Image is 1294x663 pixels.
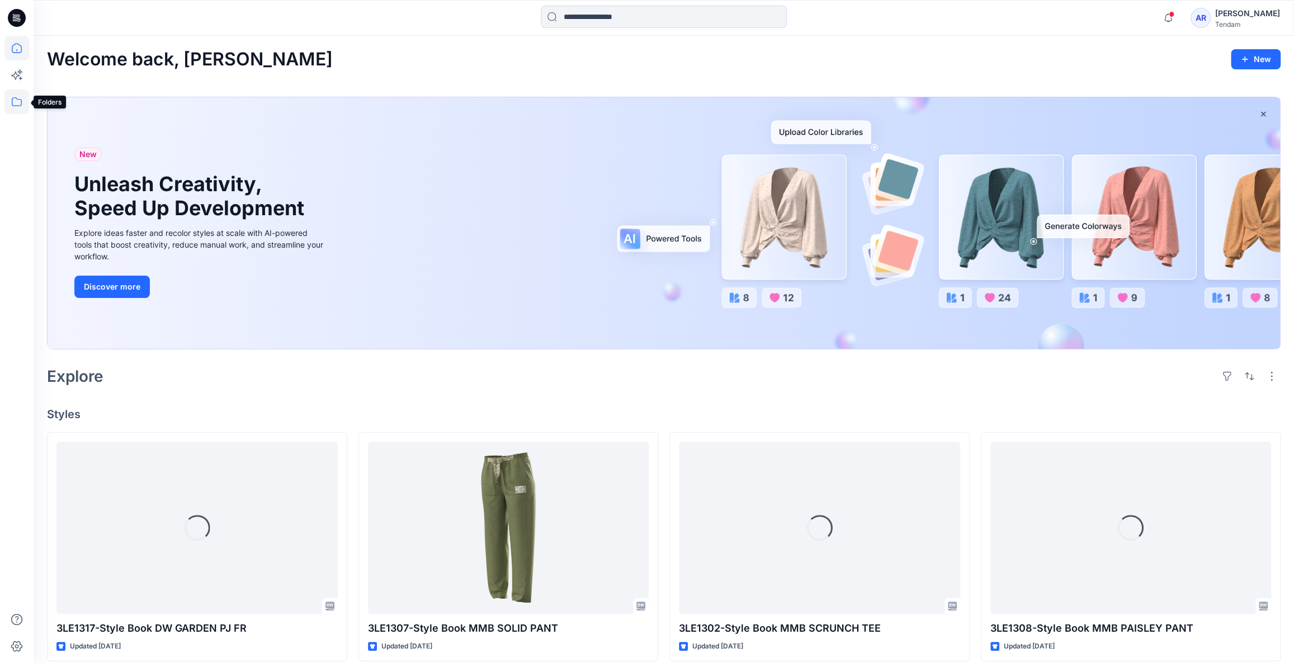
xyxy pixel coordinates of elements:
div: Tendam [1215,20,1280,29]
p: 3LE1317-Style Book DW GARDEN PJ FR [56,621,338,636]
div: Explore ideas faster and recolor styles at scale with AI-powered tools that boost creativity, red... [74,227,326,262]
h4: Styles [47,408,1281,421]
h1: Unleash Creativity, Speed Up Development [74,172,309,220]
p: Updated [DATE] [70,641,121,652]
p: 3LE1302-Style Book MMB SCRUNCH TEE [679,621,960,636]
p: Updated [DATE] [381,641,432,652]
a: 3LE1307-Style Book MMB SOLID PANT [368,442,649,614]
p: Updated [DATE] [692,641,743,652]
div: [PERSON_NAME] [1215,7,1280,20]
span: New [79,148,97,161]
p: Updated [DATE] [1004,641,1055,652]
a: Discover more [74,276,326,298]
button: Discover more [74,276,150,298]
h2: Explore [47,367,103,385]
h2: Welcome back, [PERSON_NAME] [47,49,333,70]
div: AR [1191,8,1211,28]
button: New [1231,49,1281,69]
p: 3LE1307-Style Book MMB SOLID PANT [368,621,649,636]
p: 3LE1308-Style Book MMB PAISLEY PANT [990,621,1272,636]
